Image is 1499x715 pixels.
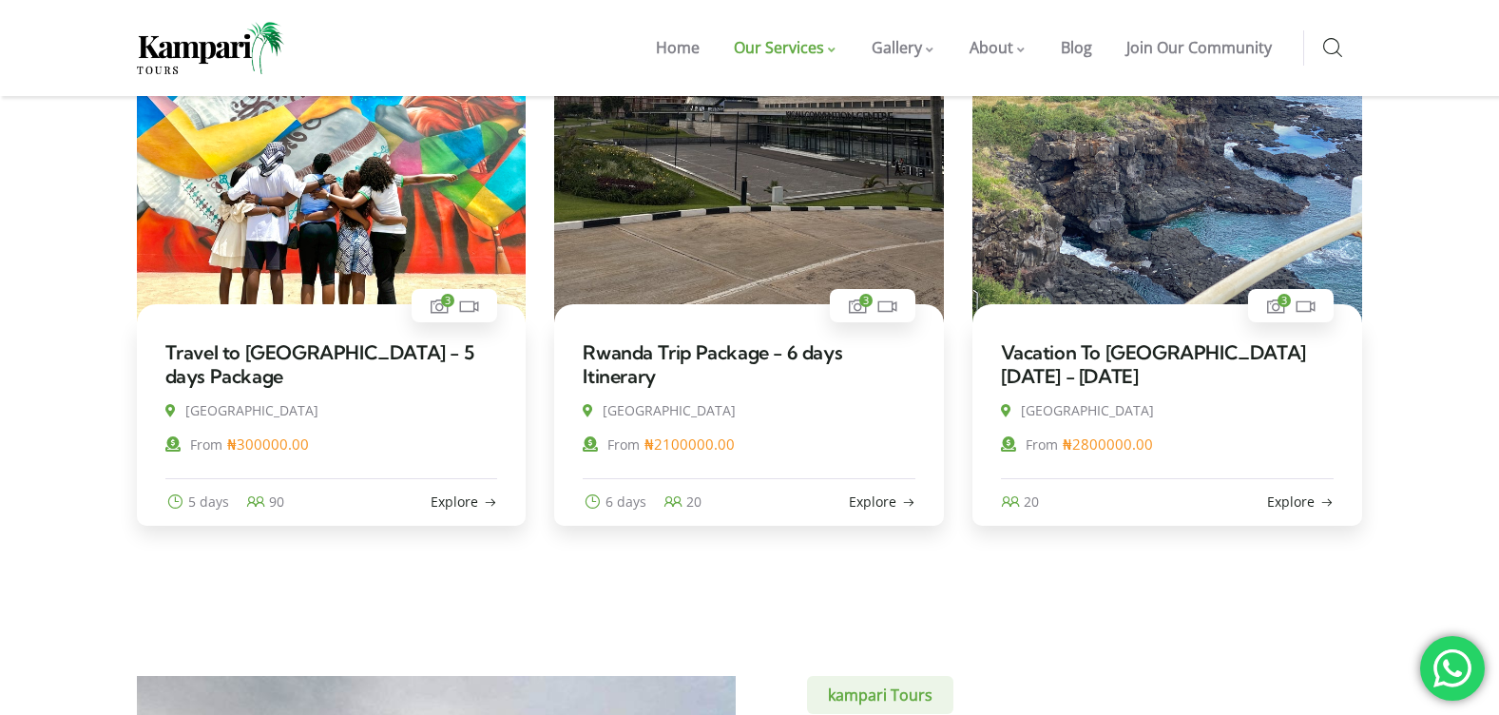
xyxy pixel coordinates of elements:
label: From [583,432,640,459]
span: kampari Tours [807,676,953,714]
span: 6 days [605,493,646,511]
span: ₦ [227,435,237,454]
a: 3 [847,296,869,318]
a: Explore [431,489,497,516]
span: ₦ [644,435,654,454]
span: 3 [859,294,873,307]
span: [GEOGRAPHIC_DATA] [603,401,736,419]
span: Join Our Community [1126,37,1272,58]
a: Vacation To [GEOGRAPHIC_DATA] [DATE] - [DATE] [1001,340,1305,387]
label: From [1001,432,1058,459]
span: 300000.00 [227,435,309,454]
span: About [970,37,1013,58]
span: 5 days [188,493,229,511]
span: Gallery [872,37,922,58]
label: From [165,432,222,459]
span: 90 [269,493,284,511]
a: Travel to [GEOGRAPHIC_DATA] - 5 days Package [165,340,474,387]
span: Home [656,37,700,58]
span: 20 [1024,493,1039,511]
a: 3 [429,296,451,318]
a: Rwanda Trip Package - 6 days Itinerary [583,340,842,387]
span: 20 [686,493,701,511]
span: Our Services [734,37,824,58]
img: Home [137,22,284,74]
span: [GEOGRAPHIC_DATA] [1021,401,1154,419]
div: 'Chat [1420,636,1485,701]
span: 3 [1278,294,1291,307]
span: 2800000.00 [1063,435,1153,454]
span: 3 [441,294,454,307]
a: 3 [1265,296,1287,318]
span: Blog [1061,37,1092,58]
a: Explore [849,489,915,516]
a: Explore [1267,489,1334,516]
span: ₦ [1063,435,1072,454]
span: [GEOGRAPHIC_DATA] [185,401,318,419]
span: 2100000.00 [644,435,735,454]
